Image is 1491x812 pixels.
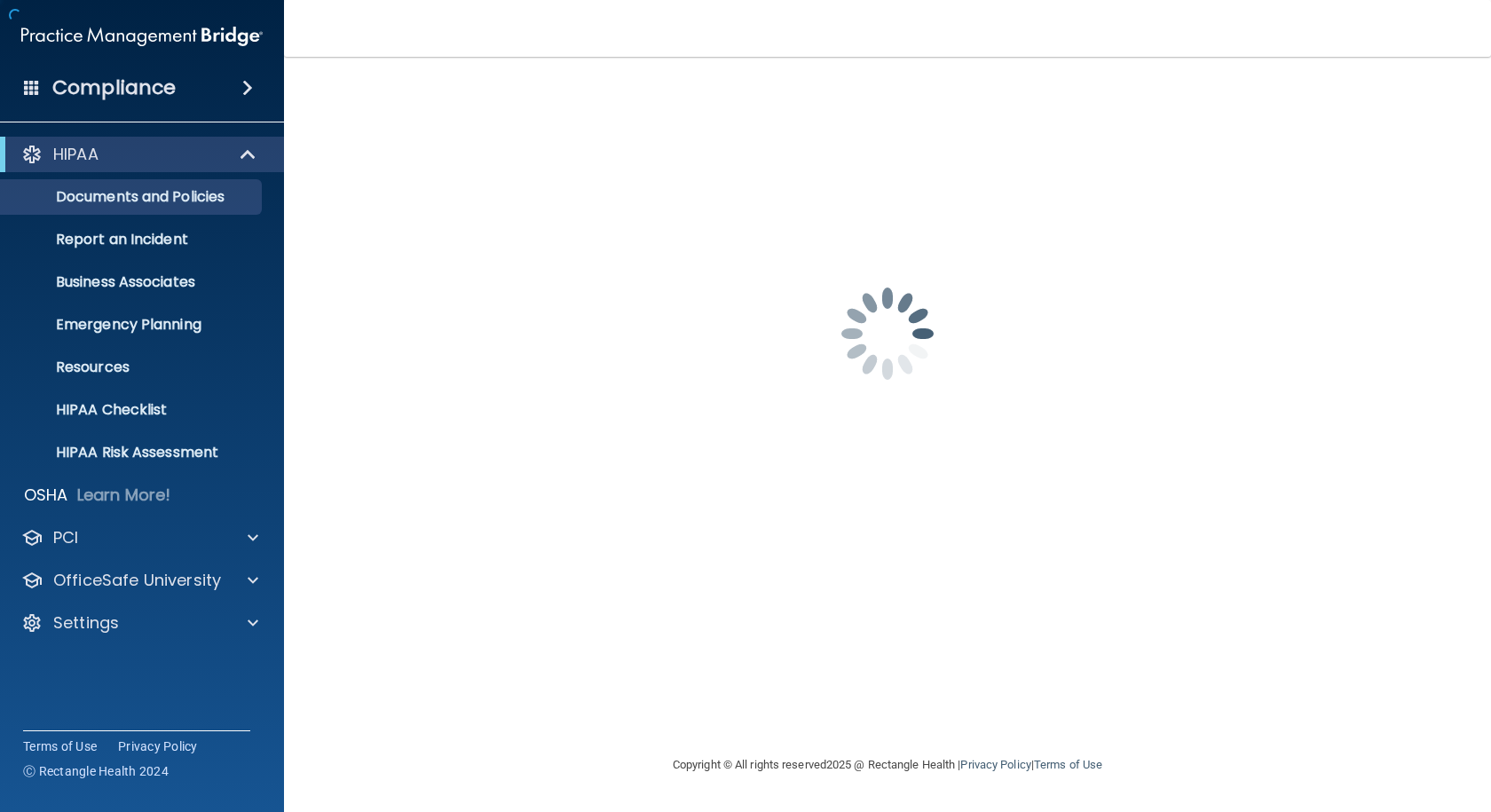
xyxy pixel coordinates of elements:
[960,758,1030,771] a: Privacy Policy
[52,75,176,100] h4: Compliance
[12,401,254,419] p: HIPAA Checklist
[118,737,198,755] a: Privacy Policy
[23,762,169,780] span: Ⓒ Rectangle Health 2024
[12,231,254,248] p: Report an Incident
[53,570,221,591] p: OfficeSafe University
[1184,686,1470,757] iframe: Drift Widget Chat Controller
[21,612,258,634] a: Settings
[21,527,258,548] a: PCI
[564,737,1211,793] div: Copyright © All rights reserved 2025 @ Rectangle Health | |
[53,144,99,165] p: HIPAA
[799,245,976,422] img: spinner.e123f6fc.gif
[12,316,254,334] p: Emergency Planning
[21,570,258,591] a: OfficeSafe University
[12,188,254,206] p: Documents and Policies
[12,273,254,291] p: Business Associates
[12,359,254,376] p: Resources
[21,144,257,165] a: HIPAA
[23,737,97,755] a: Terms of Use
[53,612,119,634] p: Settings
[21,19,263,54] img: PMB logo
[77,485,171,506] p: Learn More!
[1034,758,1102,771] a: Terms of Use
[12,444,254,461] p: HIPAA Risk Assessment
[24,485,68,506] p: OSHA
[53,527,78,548] p: PCI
